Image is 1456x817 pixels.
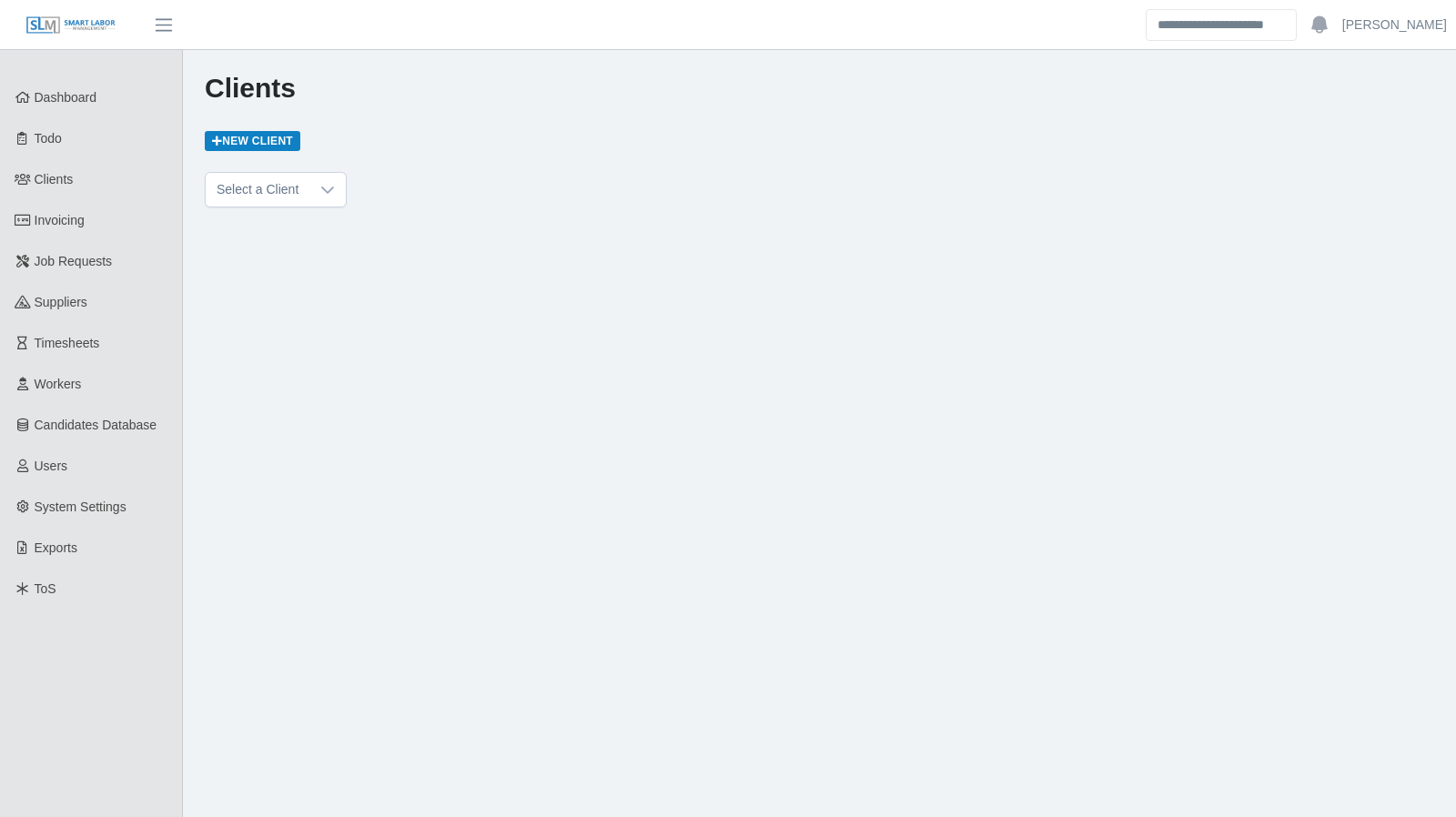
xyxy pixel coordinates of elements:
span: Candidates Database [35,418,157,432]
span: Users [35,459,68,473]
a: New Client [205,131,300,151]
span: Timesheets [35,336,100,350]
span: Exports [35,540,77,555]
span: Clients [35,172,74,187]
h1: Clients [205,72,1434,105]
span: Todo [35,131,62,146]
span: Suppliers [35,295,87,309]
img: SLM Logo [25,15,116,35]
span: Dashboard [35,90,97,105]
span: ToS [35,581,56,596]
span: System Settings [35,499,126,514]
span: Invoicing [35,213,85,227]
span: Workers [35,377,82,391]
span: Select a Client [206,173,309,207]
span: Job Requests [35,254,113,268]
input: Search [1146,9,1297,41]
a: [PERSON_NAME] [1342,15,1447,35]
